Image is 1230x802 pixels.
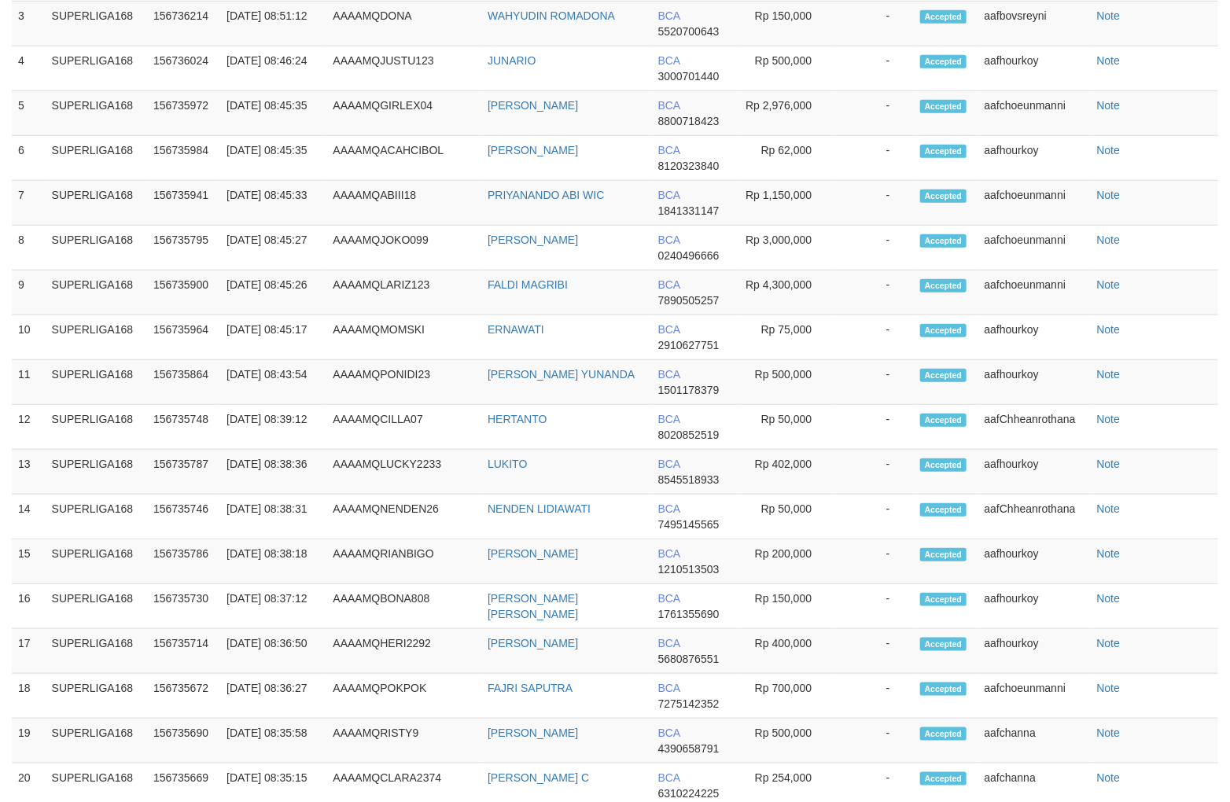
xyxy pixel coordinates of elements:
span: 8545518933 [658,473,720,486]
td: Rp 62,000 [737,136,835,181]
span: BCA [658,99,680,112]
td: aafChheanrothana [978,405,1091,450]
span: 4390658791 [658,742,720,755]
a: Note [1097,413,1121,425]
td: 156735786 [147,539,220,584]
span: Accepted [920,638,967,651]
span: 8800718423 [658,115,720,127]
a: JUNARIO [488,54,536,67]
td: [DATE] 08:39:12 [220,405,326,450]
td: AAAAMQLUCKY2233 [326,450,481,495]
td: [DATE] 08:43:54 [220,360,326,405]
td: [DATE] 08:37:12 [220,584,326,629]
td: 156735730 [147,584,220,629]
td: SUPERLIGA168 [46,360,147,405]
td: - [835,450,913,495]
td: aafhourkoy [978,450,1091,495]
td: - [835,584,913,629]
td: - [835,719,913,763]
a: Note [1097,547,1121,560]
span: BCA [658,9,680,22]
a: Note [1097,234,1121,246]
span: Accepted [920,682,967,696]
span: BCA [658,234,680,246]
a: [PERSON_NAME] [488,547,578,560]
td: Rp 75,000 [737,315,835,360]
td: [DATE] 08:45:33 [220,181,326,226]
td: 156735787 [147,450,220,495]
span: BCA [658,458,680,470]
td: - [835,91,913,136]
td: aafhourkoy [978,584,1091,629]
td: AAAAMQNENDEN26 [326,495,481,539]
td: - [835,226,913,270]
td: [DATE] 08:46:24 [220,46,326,91]
span: BCA [658,502,680,515]
td: Rp 1,150,000 [737,181,835,226]
td: SUPERLIGA168 [46,450,147,495]
td: SUPERLIGA168 [46,315,147,360]
td: AAAAMQJUSTU123 [326,46,481,91]
td: - [835,539,913,584]
td: [DATE] 08:35:58 [220,719,326,763]
td: 15 [12,539,46,584]
a: [PERSON_NAME] [PERSON_NAME] [488,592,578,620]
td: 156735690 [147,719,220,763]
td: [DATE] 08:45:27 [220,226,326,270]
td: aafchoeunmanni [978,181,1091,226]
span: BCA [658,368,680,381]
a: Note [1097,502,1121,515]
td: 156735864 [147,360,220,405]
td: 156736214 [147,2,220,46]
td: AAAAMQRISTY9 [326,719,481,763]
td: Rp 500,000 [737,46,835,91]
td: 7 [12,181,46,226]
a: Note [1097,99,1121,112]
td: aafchoeunmanni [978,91,1091,136]
td: [DATE] 08:38:18 [220,539,326,584]
a: Note [1097,727,1121,739]
span: BCA [658,413,680,425]
td: [DATE] 08:45:35 [220,136,326,181]
td: 9 [12,270,46,315]
a: Note [1097,278,1121,291]
td: AAAAMQDONA [326,2,481,46]
span: 5680876551 [658,653,720,665]
td: 156735984 [147,136,220,181]
a: [PERSON_NAME] [488,637,578,649]
td: aafchoeunmanni [978,270,1091,315]
a: Note [1097,637,1121,649]
a: [PERSON_NAME] YUNANDA [488,368,635,381]
a: [PERSON_NAME] [488,727,578,739]
td: [DATE] 08:36:27 [220,674,326,719]
td: AAAAMQPONIDI23 [326,360,481,405]
td: 19 [12,719,46,763]
td: - [835,495,913,539]
a: Note [1097,189,1121,201]
a: HERTANTO [488,413,547,425]
a: Note [1097,592,1121,605]
td: AAAAMQGIRLEX04 [326,91,481,136]
span: BCA [658,547,680,560]
td: [DATE] 08:38:36 [220,450,326,495]
span: Accepted [920,414,967,427]
span: BCA [658,727,680,739]
span: BCA [658,144,680,156]
span: BCA [658,54,680,67]
span: Accepted [920,593,967,606]
a: Note [1097,682,1121,694]
span: 2910627751 [658,339,720,351]
span: Accepted [920,503,967,517]
td: aafbovsreyni [978,2,1091,46]
a: Note [1097,54,1121,67]
span: 0240496666 [658,249,720,262]
td: 18 [12,674,46,719]
a: ERNAWATI [488,323,544,336]
td: 156736024 [147,46,220,91]
td: AAAAMQJOKO099 [326,226,481,270]
td: Rp 4,300,000 [737,270,835,315]
td: 5 [12,91,46,136]
td: 10 [12,315,46,360]
a: NENDEN LIDIAWATI [488,502,591,515]
td: SUPERLIGA168 [46,495,147,539]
